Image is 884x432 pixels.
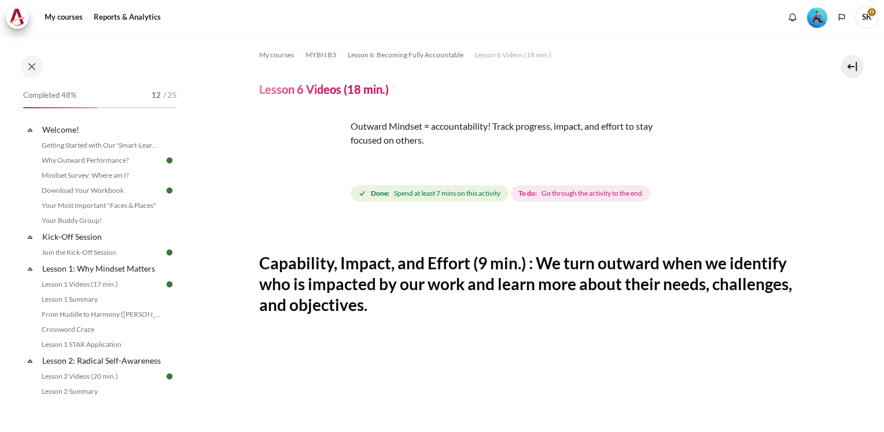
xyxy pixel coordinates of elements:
a: Download Your Workbook [38,184,164,197]
a: Crossword Craze [38,323,164,336]
img: dsffd [259,119,346,206]
a: Level #3 [802,6,832,28]
img: Done [164,371,175,382]
a: Welcome! [40,122,164,137]
span: MYBN B3 [305,50,336,60]
div: Completion requirements for Lesson 6 Videos (18 min.) [351,183,653,204]
a: Lesson 2: Radical Self-Awareness [40,353,164,368]
span: Collapse [24,124,36,136]
button: Languages [833,9,850,26]
a: Lesson 1: Why Mindset Matters [40,261,164,276]
span: Spend at least 7 mins on this activity [394,188,500,199]
a: Your Buddy Group! [38,214,164,228]
h4: Lesson 6 Videos (18 min.) [259,82,389,97]
p: Outward Mindset = accountability! Track progress, impact, and effort to stay focused on others. [259,119,664,147]
span: Go through the activity to the end [542,188,642,199]
span: / 25 [163,90,177,101]
a: Kick-Off Session [40,229,164,244]
div: 48% [23,107,97,108]
img: Done [164,155,175,166]
a: Architeck Architeck [6,6,35,29]
a: Lesson 1 Summary [38,292,164,306]
a: Lesson 2 Videos (20 min.) [38,369,164,383]
a: Lesson 1 STAR Application [38,338,164,352]
a: My courses [40,6,87,29]
a: From Huddle to Harmony ([PERSON_NAME]'s Story) [38,307,164,321]
a: Lesson 2 Summary [38,385,164,398]
img: Level #3 [807,8,827,28]
a: User menu [855,6,878,29]
a: My courses [259,48,294,62]
img: Done [164,247,175,258]
div: Level #3 [807,6,827,28]
a: Getting Started with Our 'Smart-Learning' Platform [38,138,164,152]
span: Collapse [24,355,36,367]
img: Done [164,185,175,196]
a: Reports & Analytics [90,6,165,29]
a: Lesson 6: Becoming Fully Accountable [348,48,463,62]
a: Lesson 6 Videos (18 min.) [475,48,551,62]
a: Mindset Survey: Where am I? [38,169,164,182]
h2: Capability, Impact, and Effort (9 min.) : We turn outward when we identify who is impacted by our... [259,252,802,316]
strong: Done: [371,188,389,199]
span: Completed 48% [23,90,76,101]
span: Lesson 6 Videos (18 min.) [475,50,551,60]
span: SK [855,6,878,29]
span: Collapse [24,263,36,274]
img: Done [164,279,175,290]
div: Show notification window with no new notifications [784,9,801,26]
span: Lesson 6: Becoming Fully Accountable [348,50,463,60]
a: Your Most Important "Faces & Places" [38,199,164,213]
img: Architeck [9,9,25,26]
a: Check-Up Quiz 1 [38,400,164,413]
span: Collapse [24,231,36,243]
a: MYBN B3 [305,48,336,62]
strong: To do: [518,188,537,199]
a: Why Outward Performance? [38,153,164,167]
span: 12 [152,90,161,101]
nav: Navigation bar [259,46,802,64]
span: My courses [259,50,294,60]
a: Lesson 1 Videos (17 min.) [38,277,164,291]
a: Join the Kick-Off Session [38,246,164,259]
